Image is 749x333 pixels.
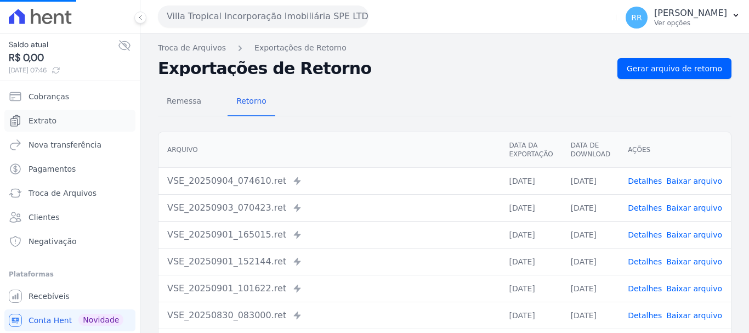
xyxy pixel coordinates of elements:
a: Recebíveis [4,285,135,307]
span: Recebíveis [29,291,70,302]
a: Conta Hent Novidade [4,309,135,331]
a: Detalhes [628,257,662,266]
span: Saldo atual [9,39,118,50]
div: VSE_20250903_070423.ret [167,201,491,215]
a: Retorno [228,88,275,116]
a: Clientes [4,206,135,228]
span: Gerar arquivo de retorno [627,63,722,74]
a: Baixar arquivo [666,284,722,293]
a: Troca de Arquivos [4,182,135,204]
td: [DATE] [562,302,619,329]
td: [DATE] [562,167,619,194]
td: [DATE] [562,275,619,302]
div: VSE_20250830_083000.ret [167,309,491,322]
a: Gerar arquivo de retorno [617,58,731,79]
p: [PERSON_NAME] [654,8,727,19]
a: Pagamentos [4,158,135,180]
span: Negativação [29,236,77,247]
a: Detalhes [628,311,662,320]
div: VSE_20250901_101622.ret [167,282,491,295]
td: [DATE] [500,302,561,329]
a: Baixar arquivo [666,177,722,185]
td: [DATE] [562,221,619,248]
span: Pagamentos [29,163,76,174]
a: Remessa [158,88,210,116]
a: Extrato [4,110,135,132]
a: Negativação [4,230,135,252]
h2: Exportações de Retorno [158,61,609,76]
span: Extrato [29,115,56,126]
span: Conta Hent [29,315,72,326]
a: Baixar arquivo [666,257,722,266]
a: Detalhes [628,284,662,293]
span: R$ 0,00 [9,50,118,65]
a: Cobranças [4,86,135,108]
td: [DATE] [500,221,561,248]
td: [DATE] [500,248,561,275]
span: Cobranças [29,91,69,102]
p: Ver opções [654,19,727,27]
th: Arquivo [158,132,500,168]
div: VSE_20250901_152144.ret [167,255,491,268]
a: Detalhes [628,230,662,239]
button: RR [PERSON_NAME] Ver opções [617,2,749,33]
th: Data da Exportação [500,132,561,168]
td: [DATE] [500,167,561,194]
button: Villa Tropical Incorporação Imobiliária SPE LTDA [158,5,368,27]
a: Baixar arquivo [666,230,722,239]
span: Retorno [230,90,273,112]
div: Plataformas [9,268,131,281]
th: Ações [619,132,731,168]
td: [DATE] [562,248,619,275]
th: Data de Download [562,132,619,168]
a: Detalhes [628,204,662,212]
span: Novidade [78,314,123,326]
span: Nova transferência [29,139,101,150]
a: Exportações de Retorno [254,42,347,54]
a: Detalhes [628,177,662,185]
div: VSE_20250904_074610.ret [167,174,491,188]
a: Baixar arquivo [666,204,722,212]
a: Troca de Arquivos [158,42,226,54]
span: Remessa [160,90,208,112]
a: Baixar arquivo [666,311,722,320]
div: VSE_20250901_165015.ret [167,228,491,241]
td: [DATE] [500,194,561,221]
span: [DATE] 07:46 [9,65,118,75]
span: Troca de Arquivos [29,188,97,199]
td: [DATE] [562,194,619,221]
td: [DATE] [500,275,561,302]
span: Clientes [29,212,59,223]
a: Nova transferência [4,134,135,156]
nav: Breadcrumb [158,42,731,54]
span: RR [631,14,642,21]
